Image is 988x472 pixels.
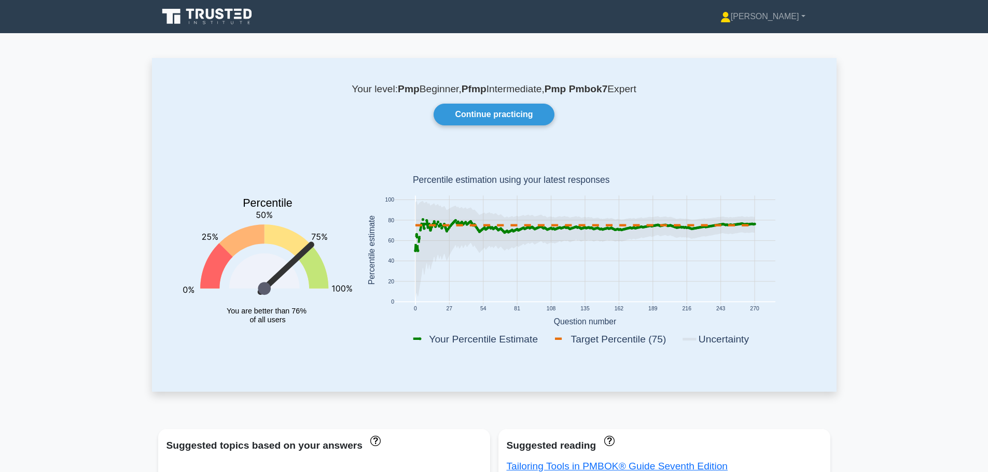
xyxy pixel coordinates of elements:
text: 243 [716,306,725,312]
text: 189 [648,306,658,312]
text: 108 [546,306,555,312]
text: 0 [413,306,416,312]
tspan: of all users [249,316,285,324]
a: Tailoring Tools in PMBOK® Guide Seventh Edition [507,461,728,471]
text: 40 [388,259,394,264]
div: Suggested reading [507,437,822,454]
text: 27 [446,306,452,312]
text: 162 [614,306,623,312]
b: Pmp Pmbok7 [545,83,608,94]
tspan: You are better than 76% [227,307,307,315]
text: 135 [580,306,590,312]
a: These topics have been answered less than 50% correct. Topics disapear when you answer questions ... [368,435,381,446]
text: 60 [388,238,394,244]
text: 81 [514,306,520,312]
text: Percentile estimation using your latest responses [412,175,609,185]
a: Continue practicing [434,104,554,125]
text: 100 [385,197,394,203]
text: 20 [388,279,394,284]
text: 80 [388,218,394,223]
b: Pfmp [462,83,486,94]
text: 0 [391,299,394,305]
text: 54 [480,306,486,312]
text: Question number [553,317,616,326]
text: 270 [750,306,759,312]
text: Percentile estimate [367,216,375,285]
text: Percentile [243,197,293,210]
b: Pmp [398,83,420,94]
a: [PERSON_NAME] [695,6,830,27]
text: 216 [682,306,691,312]
p: Your level: Beginner, Intermediate, Expert [177,83,812,95]
a: These concepts have been answered less than 50% correct. The guides disapear when you answer ques... [601,435,614,446]
div: Suggested topics based on your answers [166,437,482,454]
